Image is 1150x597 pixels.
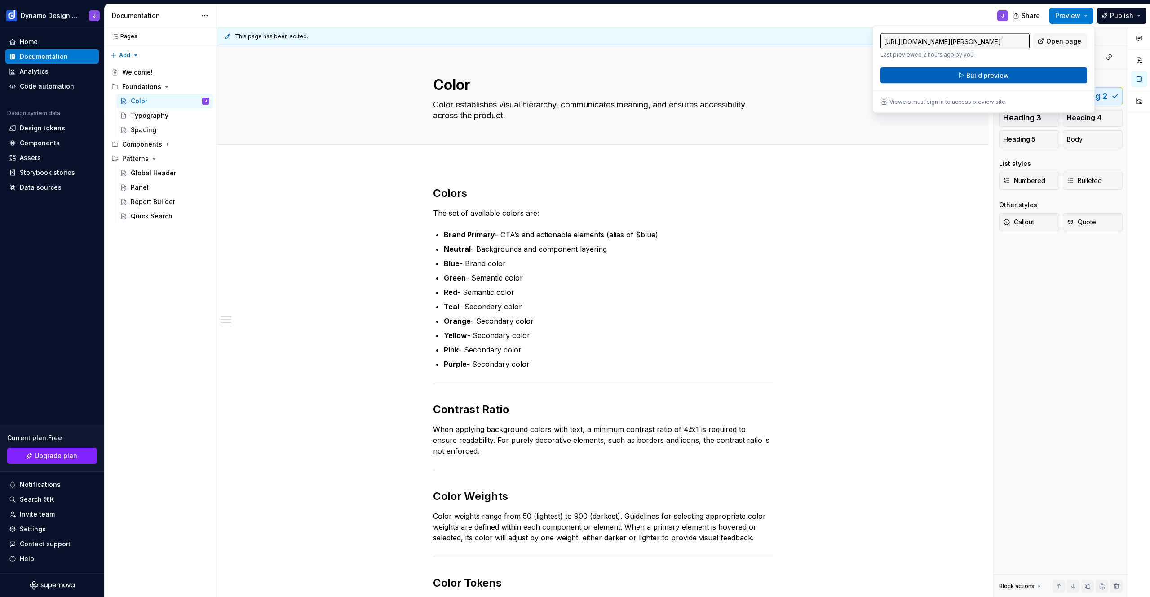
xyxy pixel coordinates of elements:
[444,244,773,254] p: - Backgrounds and component layering
[20,37,38,46] div: Home
[999,213,1059,231] button: Callout
[444,272,773,283] p: - Semantic color
[5,477,99,492] button: Notifications
[20,183,62,192] div: Data sources
[444,302,459,311] strong: Teal
[889,98,1007,106] p: Viewers must sign in to access preview site.
[205,97,207,106] div: J
[116,180,213,195] a: Panel
[20,153,41,162] div: Assets
[131,125,156,134] div: Spacing
[1033,33,1087,49] a: Open page
[1110,11,1133,20] span: Publish
[5,64,99,79] a: Analytics
[131,212,172,221] div: Quick Search
[108,65,213,80] a: Welcome!
[444,245,471,254] strong: Neutral
[20,495,54,504] div: Search ⌘K
[444,359,773,370] p: - Secondary color
[7,448,97,464] a: Upgrade plan
[5,552,99,566] button: Help
[112,11,197,20] div: Documentation
[1046,37,1081,46] span: Open page
[122,140,162,149] div: Components
[1063,130,1123,148] button: Body
[999,200,1037,209] div: Other styles
[444,331,467,340] strong: Yellow
[444,330,773,341] p: - Secondary color
[1097,8,1146,24] button: Publish
[20,168,75,177] div: Storybook stories
[20,480,61,489] div: Notifications
[999,580,1043,593] div: Block actions
[1067,135,1083,144] span: Body
[1049,8,1093,24] button: Preview
[444,316,471,325] strong: Orange
[20,539,71,548] div: Contact support
[235,33,308,40] span: This page has been edited.
[7,433,97,442] div: Current plan : Free
[93,12,96,19] div: J
[1001,12,1004,19] div: J
[20,138,60,147] div: Components
[966,71,1009,80] span: Build preview
[30,581,75,590] svg: Supernova Logo
[20,67,49,76] div: Analytics
[444,258,773,269] p: - Brand color
[433,489,773,503] h2: Color Weights
[116,166,213,180] a: Global Header
[880,67,1087,84] button: Build preview
[20,124,65,133] div: Design tokens
[131,111,168,120] div: Typography
[444,230,495,239] strong: Brand Primary
[108,33,137,40] div: Pages
[2,6,102,25] button: Dynamo Design SystemJ
[131,197,175,206] div: Report Builder
[433,402,773,417] h2: Contrast Ratio
[108,80,213,94] div: Foundations
[444,287,773,298] p: - Semantic color
[116,123,213,137] a: Spacing
[444,273,466,282] strong: Green
[20,510,55,519] div: Invite team
[444,288,457,297] strong: Red
[20,52,68,61] div: Documentation
[444,360,467,369] strong: Purple
[999,130,1059,148] button: Heading 5
[5,49,99,64] a: Documentation
[131,97,147,106] div: Color
[1003,176,1045,185] span: Numbered
[108,49,142,62] button: Add
[999,172,1059,190] button: Numbered
[20,525,46,534] div: Settings
[35,451,77,460] span: Upgrade plan
[116,209,213,223] a: Quick Search
[20,554,34,563] div: Help
[444,316,773,326] p: - Secondary color
[5,136,99,150] a: Components
[5,492,99,507] button: Search ⌘K
[1003,113,1041,122] span: Heading 3
[5,121,99,135] a: Design tokens
[444,301,773,312] p: - Secondary color
[108,137,213,151] div: Components
[999,109,1059,127] button: Heading 3
[1067,218,1096,227] span: Quote
[1067,176,1102,185] span: Bulleted
[1055,11,1080,20] span: Preview
[433,424,773,456] p: When applying background colors with text, a minimum contrast ratio of 4.5:1 is required to ensur...
[119,52,130,59] span: Add
[5,507,99,521] a: Invite team
[444,344,773,355] p: - Secondary color
[433,186,773,200] h2: Colors
[5,537,99,551] button: Contact support
[1003,218,1034,227] span: Callout
[116,108,213,123] a: Typography
[431,98,771,123] textarea: Color establishes visual hierarchy, communicates meaning, and ensures accessibility across the pr...
[880,51,1030,58] p: Last previewed 2 hours ago by you.
[131,169,176,178] div: Global Header
[1063,172,1123,190] button: Bulleted
[433,208,773,218] p: The set of available colors are:
[122,82,161,91] div: Foundations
